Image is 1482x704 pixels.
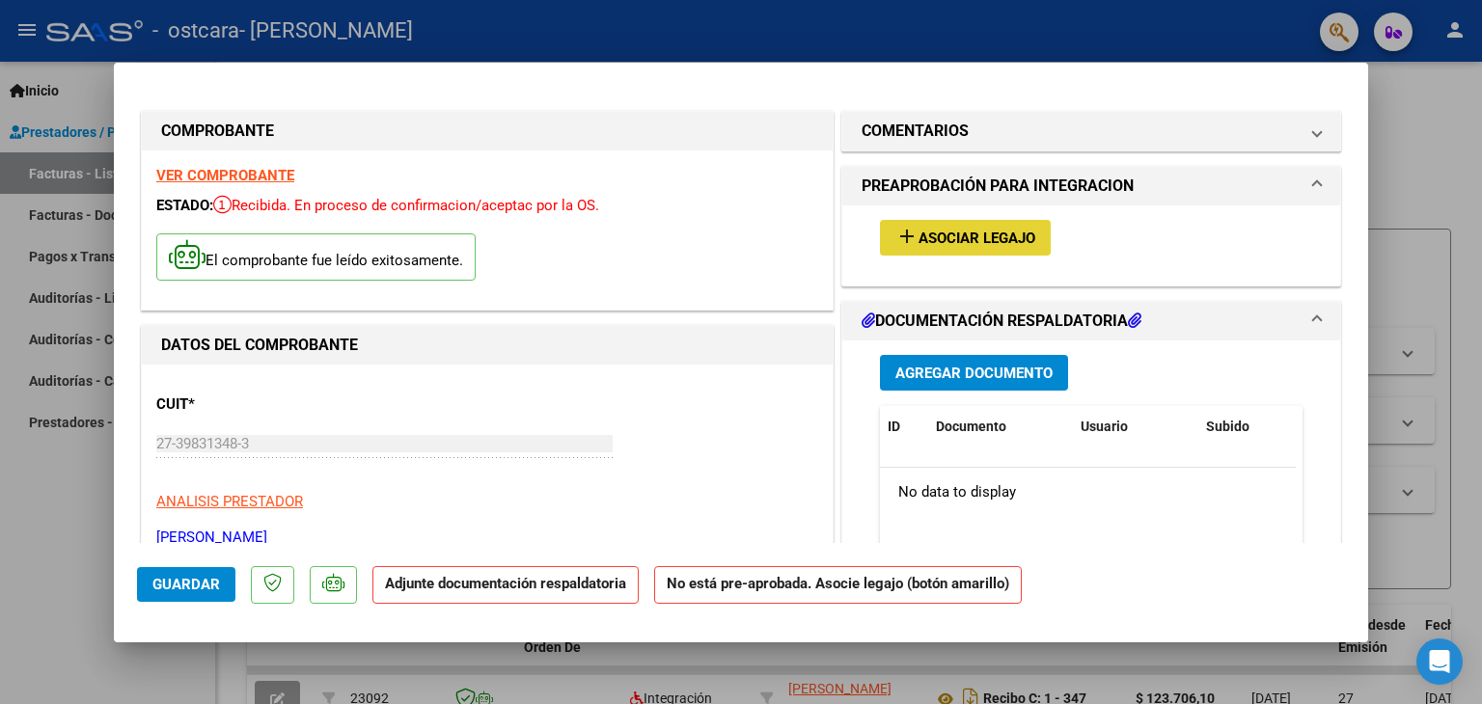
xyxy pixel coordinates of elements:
[842,205,1340,285] div: PREAPROBACIÓN PARA INTEGRACION
[1206,419,1249,434] span: Subido
[842,167,1340,205] mat-expansion-panel-header: PREAPROBACIÓN PARA INTEGRACION
[1416,638,1463,685] div: Open Intercom Messenger
[161,122,274,140] strong: COMPROBANTE
[213,197,599,214] span: Recibida. En proceso de confirmacion/aceptac por la OS.
[842,112,1340,150] mat-expansion-panel-header: COMENTARIOS
[919,230,1035,247] span: Asociar Legajo
[842,302,1340,340] mat-expansion-panel-header: DOCUMENTACIÓN RESPALDATORIA
[152,576,220,593] span: Guardar
[1073,406,1198,447] datatable-header-cell: Usuario
[862,120,969,143] h1: COMENTARIOS
[895,365,1053,382] span: Agregar Documento
[1198,406,1295,447] datatable-header-cell: Subido
[936,419,1006,434] span: Documento
[880,355,1068,391] button: Agregar Documento
[888,419,900,434] span: ID
[156,493,303,510] span: ANALISIS PRESTADOR
[862,175,1134,198] h1: PREAPROBACIÓN PARA INTEGRACION
[156,167,294,184] a: VER COMPROBANTE
[385,575,626,592] strong: Adjunte documentación respaldatoria
[862,310,1141,333] h1: DOCUMENTACIÓN RESPALDATORIA
[156,197,213,214] span: ESTADO:
[137,567,235,602] button: Guardar
[1295,406,1391,447] datatable-header-cell: Acción
[161,336,358,354] strong: DATOS DEL COMPROBANTE
[928,406,1073,447] datatable-header-cell: Documento
[1081,419,1128,434] span: Usuario
[880,468,1296,516] div: No data to display
[654,566,1022,604] strong: No está pre-aprobada. Asocie legajo (botón amarillo)
[880,406,928,447] datatable-header-cell: ID
[895,225,919,248] mat-icon: add
[156,393,355,416] p: CUIT
[880,220,1051,256] button: Asociar Legajo
[156,233,476,281] p: El comprobante fue leído exitosamente.
[156,527,818,549] p: [PERSON_NAME]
